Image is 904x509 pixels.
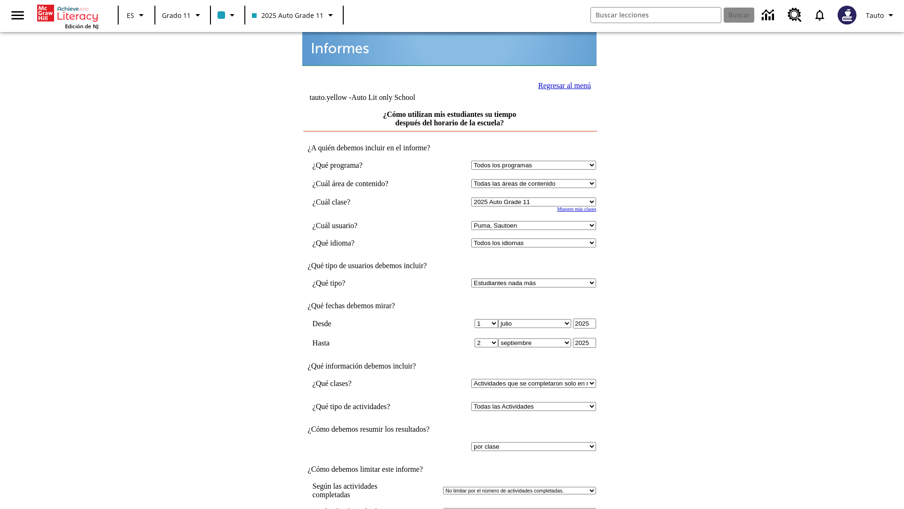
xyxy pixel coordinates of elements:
button: Clase: 2025 Auto Grade 11, Selecciona una clase [248,7,340,24]
td: ¿Qué idioma? [313,238,419,247]
td: Hasta [313,338,419,348]
div: Portada [37,3,98,30]
span: Tauto [866,10,884,20]
button: Lenguaje: ES, Selecciona un idioma [121,7,152,24]
td: ¿Cómo debemos resumir los resultados? [303,425,597,434]
td: ¿Cómo debemos limitar este informe? [303,465,597,474]
nobr: ¿Cuál área de contenido? [313,180,388,188]
button: Grado: Grado 11, Elige un grado [158,7,207,24]
td: Desde [313,319,419,328]
span: 2025 Auto Grade 11 [252,10,323,20]
button: Abrir el menú lateral [4,1,32,29]
button: Escoja un nuevo avatar [832,3,862,27]
td: ¿Qué tipo? [313,279,419,287]
td: ¿Qué fechas debemos mirar? [303,302,597,310]
td: ¿Cuál clase? [313,197,419,206]
span: Grado 11 [162,10,191,20]
button: Perfil/Configuración [862,7,900,24]
td: ¿Qué tipo de usuarios debemos incluir? [303,262,597,270]
a: ¿Cómo utilizan mis estudiantes su tiempo después del horario de la escuela? [383,110,516,127]
img: Avatar [838,6,856,25]
td: ¿A quién debemos incluir en el informe? [303,144,597,152]
nobr: Auto Lit only School [351,93,415,101]
span: Edición de NJ [65,23,98,30]
button: El color de la clase es azul claro. Cambiar el color de la clase. [214,7,242,24]
td: tauto.yellow - [309,93,482,102]
span: ES [127,10,134,20]
td: ¿Cuál usuario? [313,221,419,230]
img: header [302,27,597,66]
td: ¿Qué clases? [313,379,419,388]
a: Notificaciones [807,3,832,27]
a: Regresar al menú [538,82,591,90]
td: ¿Qué programa? [313,161,419,170]
input: Buscar campo [591,8,721,23]
td: Según las actividades completadas [313,482,442,499]
td: ¿Qué tipo de actividades? [313,402,419,411]
td: ¿Qué información debemos incluir? [303,362,597,370]
a: Muestre más clases [557,206,596,212]
a: Centro de recursos, Se abrirá en una pestaña nueva. [782,2,807,28]
a: Centro de información [756,2,782,28]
